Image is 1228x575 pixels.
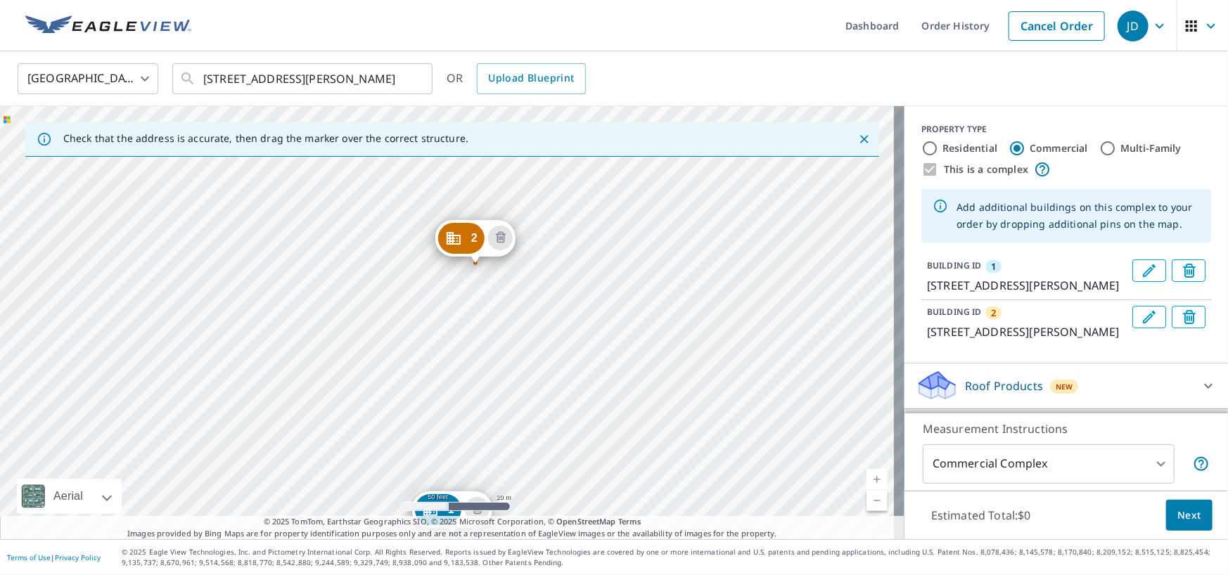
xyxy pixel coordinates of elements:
[471,233,478,243] span: 2
[17,479,122,514] div: Aerial
[866,469,888,490] a: Current Level 19, Zoom In
[477,63,585,94] a: Upload Blueprint
[7,553,51,562] a: Terms of Use
[448,504,454,515] span: 1
[957,193,1200,238] div: Add additional buildings on this complex to your order by dropping additional pins on the map.
[1132,259,1166,282] button: Edit building 1
[556,516,615,526] a: OpenStreetMap
[923,420,1210,437] p: Measurement Instructions
[1056,381,1073,392] span: New
[927,323,1127,340] p: [STREET_ADDRESS][PERSON_NAME]
[991,306,996,319] span: 2
[855,130,874,148] button: Close
[25,15,191,37] img: EV Logo
[927,259,981,271] p: BUILDING ID
[920,500,1042,531] p: Estimated Total: $0
[991,260,996,273] span: 1
[18,59,158,98] div: [GEOGRAPHIC_DATA]
[1009,11,1105,41] a: Cancel Order
[1172,306,1205,328] button: Delete building 2
[1132,306,1166,328] button: Edit building 2
[1030,141,1088,155] label: Commercial
[7,553,101,562] p: |
[412,491,492,535] div: Dropped pin, building 1, Commercial property, 7777 Brewster Ave Philadelphia, PA 19153
[965,377,1043,394] p: Roof Products
[488,226,513,250] button: Delete building 2
[447,63,586,94] div: OR
[923,444,1175,484] div: Commercial Complex
[944,162,1028,176] label: This is a complex
[122,547,1221,568] p: © 2025 Eagle View Technologies, Inc. and Pictometry International Corp. All Rights Reserved. Repo...
[488,70,574,87] span: Upload Blueprint
[916,369,1217,403] div: Roof ProductsNew
[435,220,516,264] div: Dropped pin, building 2, Commercial property, 7775 Brewster Ave Philadelphia, PA 19153
[264,516,641,528] span: © 2025 TomTom, Earthstar Geographics SIO, © 2025 Microsoft Corporation, ©
[921,123,1211,136] div: PROPERTY TYPE
[866,490,888,511] a: Current Level 19, Zoom Out
[1177,507,1201,524] span: Next
[1120,141,1182,155] label: Multi-Family
[203,59,404,98] input: Search by address or latitude-longitude
[927,277,1127,294] p: [STREET_ADDRESS][PERSON_NAME]
[927,306,981,318] p: BUILDING ID
[465,497,490,522] button: Delete building 1
[63,132,468,145] p: Check that the address is accurate, then drag the marker over the correct structure.
[1193,456,1210,472] span: Each building may require a separate measurement report; if so, your account will be billed per r...
[49,479,87,514] div: Aerial
[1118,11,1149,41] div: JD
[1172,259,1205,282] button: Delete building 1
[55,553,101,562] a: Privacy Policy
[1166,500,1213,531] button: Next
[942,141,997,155] label: Residential
[618,516,641,526] a: Terms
